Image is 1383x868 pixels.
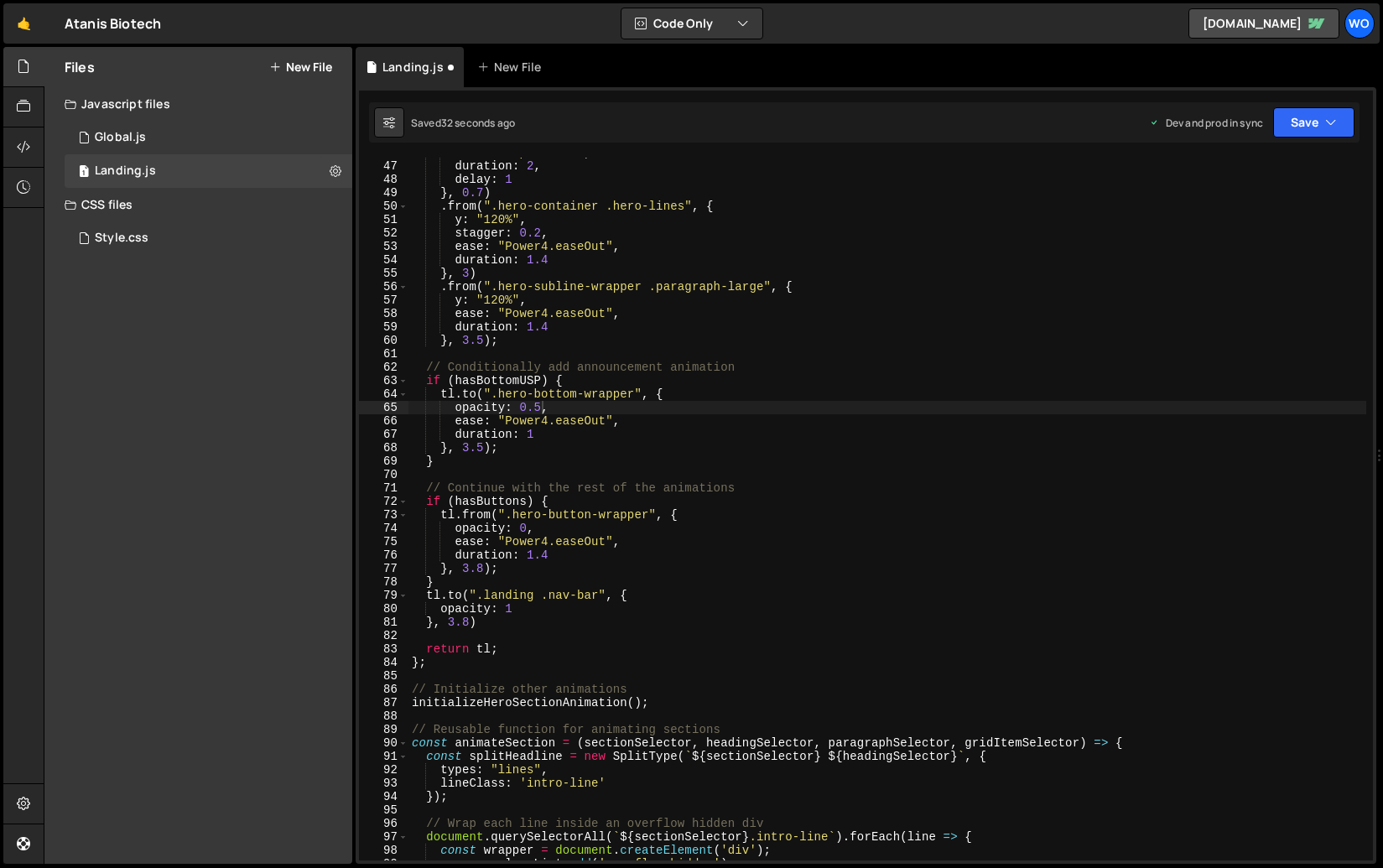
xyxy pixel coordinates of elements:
div: 17030/46782.js [65,121,352,154]
div: 98 [359,844,408,857]
div: 50 [359,200,408,213]
div: 96 [359,817,408,830]
div: Saved [411,116,515,130]
div: 80 [359,602,408,616]
button: Save [1273,107,1354,138]
div: 93 [359,777,408,790]
h2: Files [65,58,95,76]
div: 52 [359,226,408,240]
div: 62 [359,361,408,374]
a: 🤙 [3,3,44,44]
div: 87 [359,696,408,709]
div: 82 [359,629,408,642]
button: Code Only [621,8,762,39]
div: 74 [359,522,408,535]
a: [DOMAIN_NAME] [1188,8,1339,39]
div: Landing.js [95,164,156,179]
div: 32 seconds ago [441,116,515,130]
div: 94 [359,790,408,803]
div: 59 [359,320,408,334]
div: 63 [359,374,408,387]
a: Wo [1344,8,1375,39]
div: 58 [359,307,408,320]
div: 75 [359,535,408,548]
div: 57 [359,294,408,307]
div: 55 [359,267,408,280]
div: Style.css [95,231,148,246]
div: 69 [359,455,408,468]
div: Dev and prod in sync [1149,116,1263,130]
div: 84 [359,656,408,669]
div: 77 [359,562,408,575]
div: 54 [359,253,408,267]
div: 70 [359,468,408,481]
div: 76 [359,548,408,562]
div: 17030/46783.js [65,154,352,188]
div: 81 [359,616,408,629]
div: 92 [359,763,408,777]
div: 51 [359,213,408,226]
button: New File [269,60,332,74]
div: 88 [359,709,408,723]
div: Global.js [95,130,146,145]
div: 91 [359,750,408,763]
div: 61 [359,347,408,361]
div: 85 [359,669,408,683]
div: 68 [359,441,408,455]
div: 53 [359,240,408,253]
div: Landing.js [382,59,444,75]
div: 72 [359,495,408,508]
div: 47 [359,159,408,173]
div: CSS files [44,188,352,221]
div: 71 [359,481,408,495]
div: 67 [359,428,408,441]
div: 83 [359,642,408,656]
div: 56 [359,280,408,294]
div: 73 [359,508,408,522]
div: 79 [359,589,408,602]
div: 64 [359,387,408,401]
div: Javascript files [44,87,352,121]
div: 60 [359,334,408,347]
div: 90 [359,736,408,750]
div: 48 [359,173,408,186]
div: 89 [359,723,408,736]
div: 66 [359,414,408,428]
div: 97 [359,830,408,844]
div: Atanis Biotech [65,13,161,34]
div: 78 [359,575,408,589]
div: New File [477,59,548,75]
span: 1 [79,166,89,179]
div: 65 [359,401,408,414]
div: 17030/46788.css [65,221,352,255]
div: 49 [359,186,408,200]
div: 95 [359,803,408,817]
div: 86 [359,683,408,696]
